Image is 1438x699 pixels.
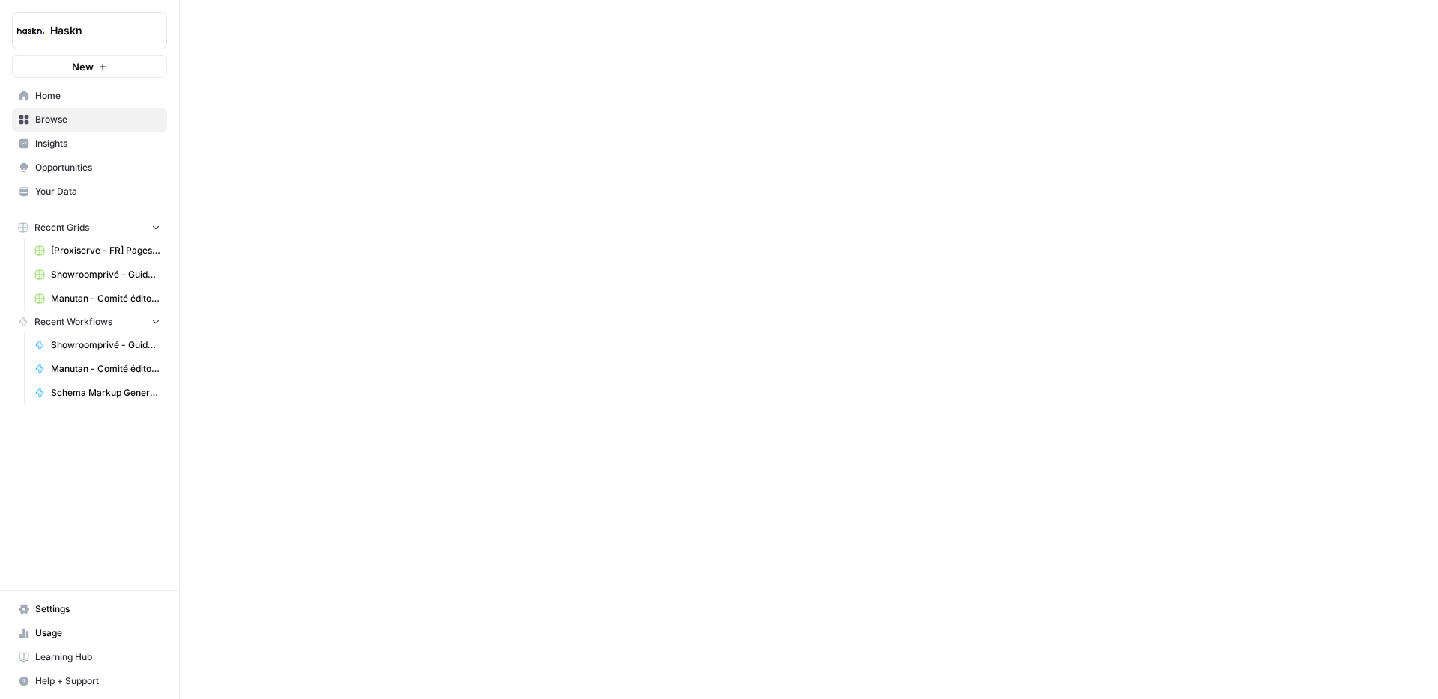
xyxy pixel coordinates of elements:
a: Usage [12,621,167,645]
span: New [72,59,94,74]
a: Opportunities [12,156,167,180]
button: Help + Support [12,669,167,693]
span: Schema Markup Generator [51,386,160,400]
a: Your Data [12,180,167,204]
span: Insights [35,137,160,150]
button: Recent Workflows [12,311,167,333]
a: Showroomprivé - Guide d'achat de 800 mots [28,333,167,357]
a: Showroomprivé - Guide d'achat de 800 mots Grid [28,263,167,287]
button: New [12,55,167,78]
span: Help + Support [35,674,160,688]
span: Showroomprivé - Guide d'achat de 800 mots [51,338,160,352]
span: Learning Hub [35,650,160,664]
span: Showroomprivé - Guide d'achat de 800 mots Grid [51,268,160,281]
button: Workspace: Haskn [12,12,167,49]
a: Schema Markup Generator [28,381,167,405]
a: Manutan - Comité éditorial [28,357,167,381]
span: Haskn [50,23,141,38]
span: Recent Workflows [34,315,112,329]
a: Learning Hub [12,645,167,669]
span: Home [35,89,160,103]
span: Opportunities [35,161,160,174]
span: Browse [35,113,160,126]
span: Manutan - Comité éditorial [51,362,160,376]
span: Recent Grids [34,221,89,234]
a: Insights [12,132,167,156]
a: Manutan - Comité éditorial Grid (1) [28,287,167,311]
span: Manutan - Comité éditorial Grid (1) [51,292,160,305]
span: Usage [35,626,160,640]
span: Your Data [35,185,160,198]
a: [Proxiserve - FR] Pages catégories - 1000 mots + FAQ Grid [28,239,167,263]
span: [Proxiserve - FR] Pages catégories - 1000 mots + FAQ Grid [51,244,160,257]
a: Browse [12,108,167,132]
button: Recent Grids [12,216,167,239]
span: Settings [35,602,160,616]
a: Home [12,84,167,108]
img: Haskn Logo [17,17,44,44]
a: Settings [12,597,167,621]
